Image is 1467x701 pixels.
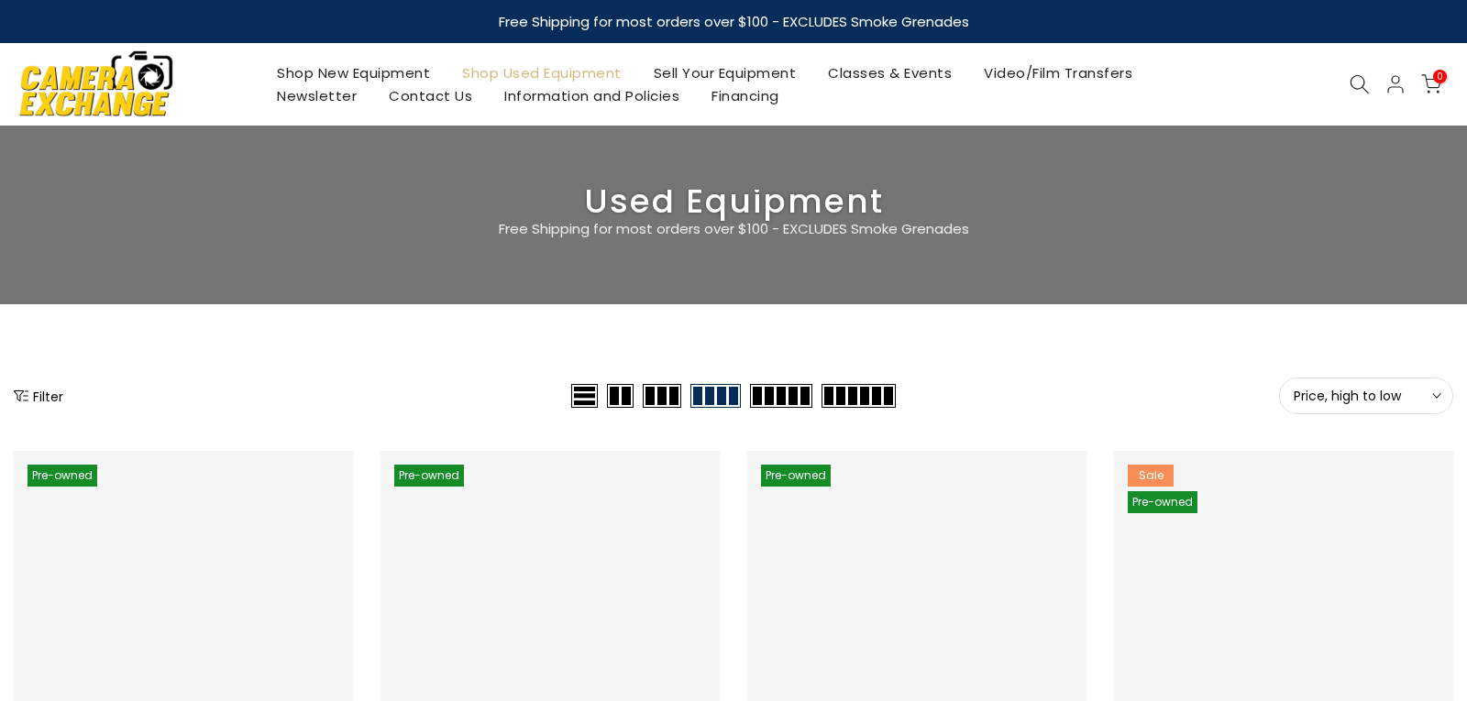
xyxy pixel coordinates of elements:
a: Information and Policies [489,84,696,107]
a: Sell Your Equipment [637,61,812,84]
a: Shop New Equipment [261,61,447,84]
span: Price, high to low [1294,388,1439,404]
button: Price, high to low [1279,378,1453,414]
a: 0 [1421,74,1441,94]
button: Show filters [14,387,63,405]
p: Free Shipping for most orders over $100 - EXCLUDES Smoke Grenades [390,218,1077,240]
a: Contact Us [373,84,489,107]
h3: Used Equipment [14,190,1453,214]
span: 0 [1433,70,1447,83]
a: Classes & Events [812,61,968,84]
a: Newsletter [261,84,373,107]
a: Shop Used Equipment [447,61,638,84]
a: Financing [696,84,796,107]
a: Video/Film Transfers [968,61,1149,84]
strong: Free Shipping for most orders over $100 - EXCLUDES Smoke Grenades [499,12,969,31]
